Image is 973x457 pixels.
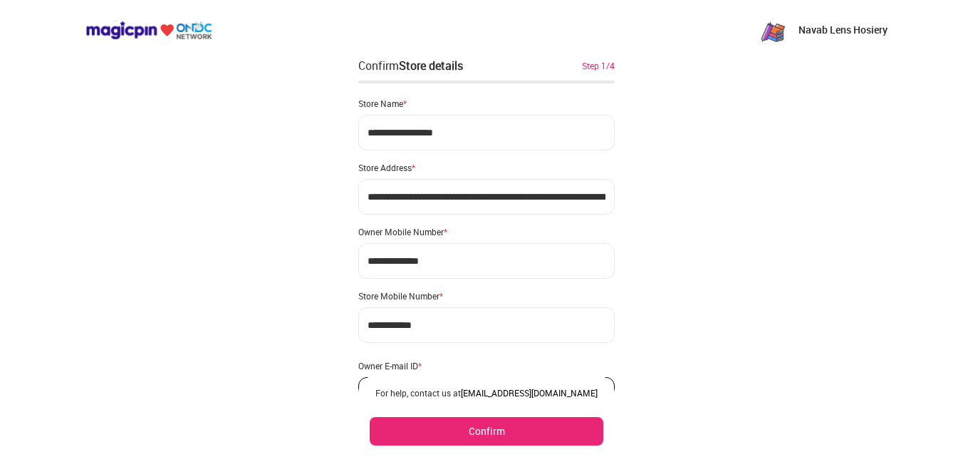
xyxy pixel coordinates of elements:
button: Confirm [370,417,603,446]
div: Store Name [358,98,615,109]
div: Store Address [358,162,615,173]
div: Step 1/4 [582,59,615,72]
div: For help, contact us at [370,387,603,399]
p: Navab Lens Hosiery [798,23,888,37]
img: ondc-logo-new-small.8a59708e.svg [85,21,212,40]
div: Owner E-mail ID [358,360,615,371]
img: zN8eeJ7_1yFC7u6ROh_yaNnuSMByXp4ytvKet0ObAKR-3G77a2RQhNqTzPi8_o_OMQ7Yu_PgX43RpeKyGayj_rdr-Pw [759,16,787,44]
div: Store details [399,58,463,73]
div: Confirm [358,57,463,74]
div: Owner Mobile Number [358,226,615,237]
a: [EMAIL_ADDRESS][DOMAIN_NAME] [461,387,598,399]
div: Store Mobile Number [358,290,615,302]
